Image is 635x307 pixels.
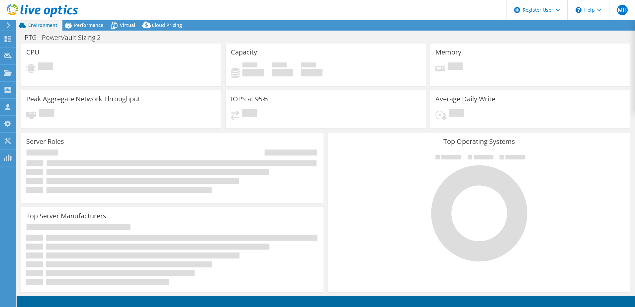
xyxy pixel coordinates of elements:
h3: Top Server Manufacturers [26,212,106,220]
h3: Average Daily Write [435,95,495,103]
span: Pending [449,109,464,118]
h3: Top Operating Systems [333,138,625,145]
span: Free [272,62,287,69]
span: Cloud Pricing [152,22,182,28]
span: Pending [39,109,54,118]
span: Environment [28,22,57,28]
h3: Server Roles [26,138,64,145]
h3: Memory [435,49,461,56]
h4: 0 GiB [242,69,264,76]
h3: CPU [26,49,40,56]
h3: Peak Aggregate Network Throughput [26,95,140,103]
span: Pending [38,62,53,71]
h4: 0 GiB [301,69,322,76]
span: Used [242,62,257,69]
svg: \n [576,7,582,13]
span: Pending [242,109,257,118]
span: MH [617,5,628,15]
h3: IOPS at 95% [231,95,268,103]
span: Pending [448,62,463,71]
h4: 0 GiB [272,69,293,76]
h3: Capacity [231,49,257,56]
span: Virtual [120,22,135,28]
span: Performance [74,22,103,28]
h1: PTG - PowerVault Sizing 2 [22,34,111,41]
span: Total [301,62,316,69]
